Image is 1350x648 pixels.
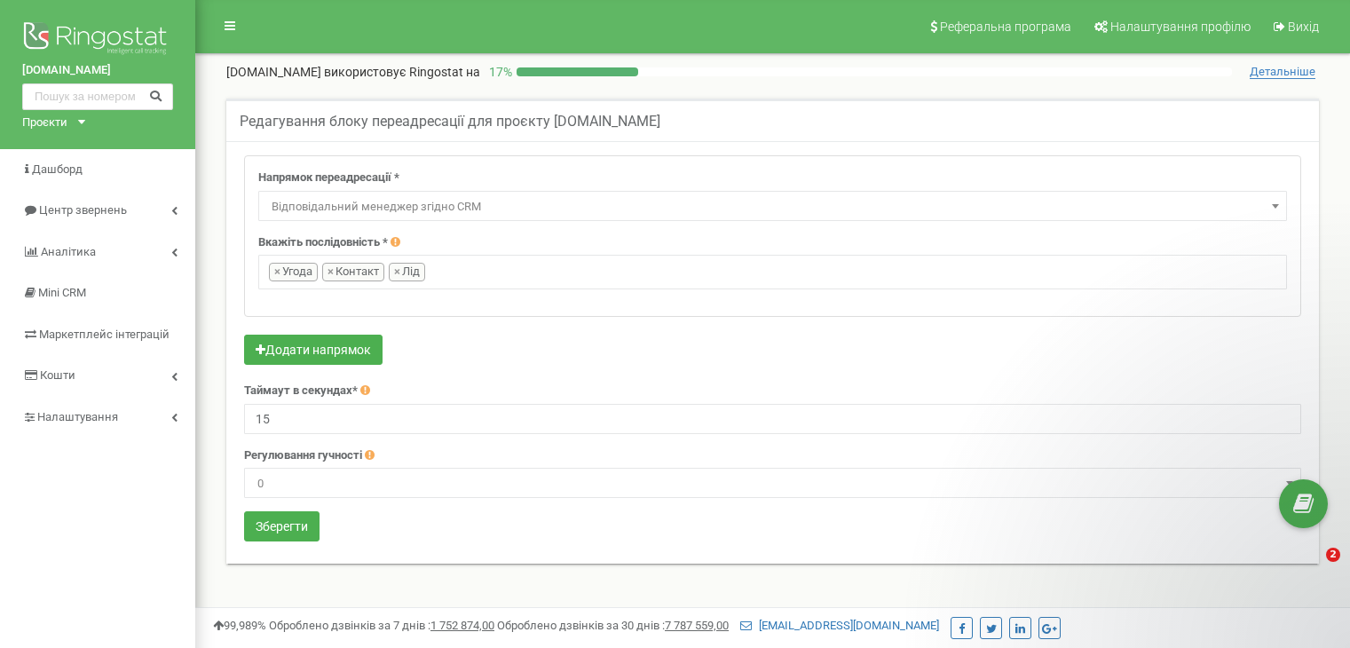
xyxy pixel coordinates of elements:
span: × [328,264,334,281]
span: Реферальна програма [940,20,1071,34]
span: Кошти [40,368,75,382]
span: 2 [1326,548,1340,562]
li: Лід [389,263,425,281]
span: Відповідальний менеджер згідно CRM [264,194,1281,219]
label: Регулювання гучності [244,447,362,464]
button: Додати напрямок [244,335,383,365]
span: 99,989% [213,619,266,632]
span: Маркетплейс інтеграцій [39,328,170,341]
u: 1 752 874,00 [430,619,494,632]
a: [EMAIL_ADDRESS][DOMAIN_NAME] [740,619,939,632]
span: Детальніше [1250,65,1315,79]
span: Mini CRM [38,286,86,299]
span: використовує Ringostat на [324,65,480,79]
span: Центр звернень [39,203,127,217]
div: Проєкти [22,115,67,131]
iframe: Intercom live chat [1290,548,1332,590]
span: × [394,264,400,281]
span: Дашборд [32,162,83,176]
input: Пошук за номером [22,83,173,110]
h5: Редагування блоку переадресації для проєкту [DOMAIN_NAME] [240,114,660,130]
p: [DOMAIN_NAME] [226,63,480,81]
span: Оброблено дзвінків за 30 днів : [497,619,729,632]
label: Вкажіть послідовність * [258,234,388,251]
li: Угода [269,263,318,281]
span: Аналiтика [41,245,96,258]
span: Налаштування профілю [1110,20,1251,34]
label: Таймаут в секундах* [244,383,358,399]
span: Вихід [1288,20,1319,34]
a: [DOMAIN_NAME] [22,62,173,79]
button: Зберегти [244,511,320,541]
li: Контакт [322,263,384,281]
p: 17 % [480,63,517,81]
span: Оброблено дзвінків за 7 днів : [269,619,494,632]
img: Ringostat logo [22,18,173,62]
span: × [274,264,280,281]
span: 0 [250,471,1295,496]
span: Відповідальний менеджер згідно CRM [258,191,1287,221]
u: 7 787 559,00 [665,619,729,632]
span: 0 [244,468,1301,498]
label: Напрямок переадресації * [258,170,399,186]
span: Налаштування [37,410,118,423]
